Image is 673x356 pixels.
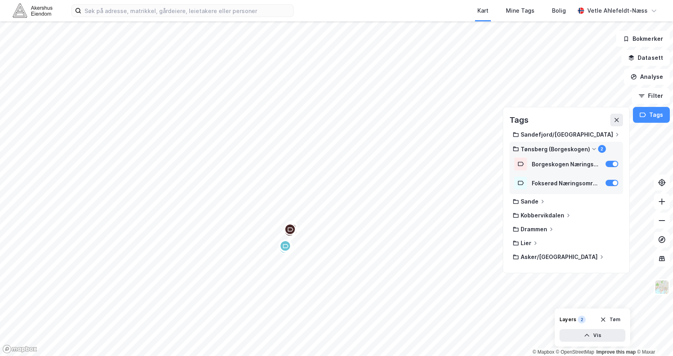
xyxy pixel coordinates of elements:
div: Kart [477,6,488,15]
button: Datasett [621,50,670,66]
div: Map marker [284,223,296,235]
div: Map marker [285,223,297,234]
div: Asker/[GEOGRAPHIC_DATA] [521,253,598,260]
div: Map marker [284,225,296,237]
div: Tags [510,114,529,126]
button: Analyse [624,69,670,85]
div: Map marker [284,223,296,235]
input: Søk på adresse, matrikkel, gårdeiere, leietakere eller personer [81,5,293,17]
div: 2 [598,145,606,153]
button: Vis [560,329,625,342]
div: Kontrollprogram for chat [633,318,673,356]
div: Map marker [286,223,298,235]
div: Bolig [552,6,566,15]
div: Kobbervikdalen [521,212,564,219]
div: Map marker [279,242,290,254]
iframe: Chat Widget [633,318,673,356]
div: Map marker [285,222,297,234]
div: 2 [578,316,586,324]
button: Bokmerker [616,31,670,47]
img: Z [654,280,669,295]
div: Map marker [279,240,291,252]
div: Borgeskogen Næringspark ( 153 ) [532,161,601,168]
a: Improve this map [596,349,636,355]
div: Sande [521,198,538,205]
div: Map marker [285,222,296,234]
div: Vetle Ahlefeldt-Næss [587,6,648,15]
div: Map marker [285,221,297,233]
img: akershus-eiendom-logo.9091f326c980b4bce74ccdd9f866810c.svg [13,4,52,17]
div: Lier [521,240,531,246]
button: Tøm [595,313,625,326]
div: Fokserød Næringsområde ( 31 ) [532,180,601,187]
div: Drammen [521,226,547,232]
div: Map marker [279,240,290,252]
div: Tønsberg (Borgeskogen) [521,146,590,152]
a: Mapbox homepage [2,345,37,354]
div: Mine Tags [506,6,535,15]
div: Sandefjord/[GEOGRAPHIC_DATA] [521,131,613,138]
a: OpenStreetMap [556,349,594,355]
div: Map marker [284,224,296,236]
div: Layers [560,316,576,323]
a: Mapbox [533,349,554,355]
button: Tags [633,107,670,123]
button: Filter [632,88,670,104]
